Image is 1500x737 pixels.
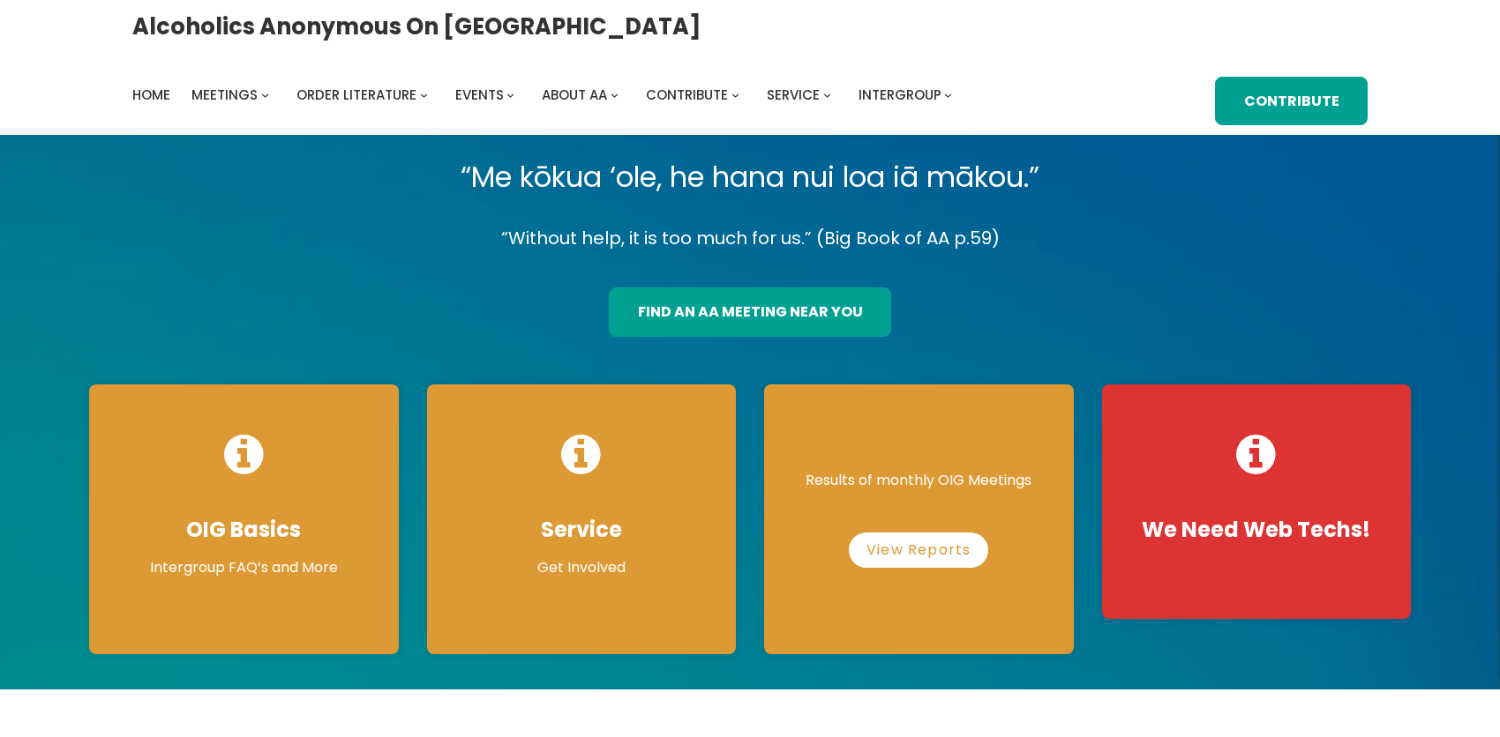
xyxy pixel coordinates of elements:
p: Results of monthly OIG Meetings [782,470,1056,491]
span: Meetings [191,86,258,104]
button: Order Literature submenu [420,91,428,99]
a: Meetings [191,83,258,108]
span: Home [132,86,170,104]
h4: OIG Basics [107,517,381,543]
span: Service [767,86,820,104]
span: Contribute [646,86,728,104]
p: “Without help, it is too much for us.” (Big Book of AA p.59) [75,223,1425,254]
a: Service [767,83,820,108]
button: Service submenu [823,91,831,99]
span: Events [455,86,504,104]
a: Contribute [1215,77,1368,126]
a: Intergroup [859,83,941,108]
span: Order Literature [296,86,416,104]
p: “Me kōkua ‘ole, he hana nui loa iā mākou.” [75,153,1425,202]
span: Intergroup [859,86,941,104]
button: Intergroup submenu [944,91,952,99]
a: Contribute [646,83,728,108]
span: About AA [542,86,607,104]
button: Contribute submenu [731,91,739,99]
h4: Service [445,517,719,543]
a: Events [455,83,504,108]
p: Intergroup FAQ’s and More [107,557,381,578]
button: Events submenu [506,91,514,99]
a: Alcoholics Anonymous on [GEOGRAPHIC_DATA] [132,6,701,47]
button: Meetings submenu [261,91,269,99]
h4: We Need Web Techs! [1120,517,1394,543]
p: Get Involved [445,557,719,578]
button: About AA submenu [611,91,619,99]
a: About AA [542,83,607,108]
a: find an aa meeting near you [609,287,891,337]
a: View Reports [849,532,988,568]
a: Home [132,83,170,108]
nav: Intergroup [132,83,958,108]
